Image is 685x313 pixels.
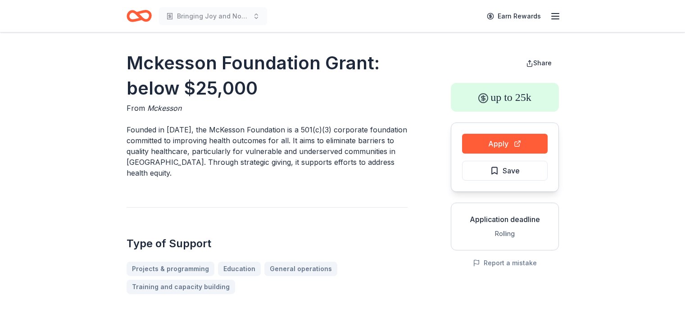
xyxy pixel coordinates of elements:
div: up to 25k [451,83,559,112]
div: Application deadline [458,214,551,225]
a: Earn Rewards [481,8,546,24]
a: General operations [264,262,337,276]
h1: Mckesson Foundation Grant: below $25,000 [127,50,408,101]
a: Training and capacity building [127,280,235,294]
button: Share [519,54,559,72]
span: Save [503,165,520,177]
button: Bringing Joy and Normalcy to Children with [MEDICAL_DATA] [159,7,267,25]
a: Education [218,262,261,276]
a: Projects & programming [127,262,214,276]
div: Rolling [458,228,551,239]
button: Report a mistake [473,258,537,268]
button: Apply [462,134,548,154]
span: Mckesson [147,104,181,113]
span: Bringing Joy and Normalcy to Children with [MEDICAL_DATA] [177,11,249,22]
div: From [127,103,408,113]
span: Share [533,59,552,67]
button: Save [462,161,548,181]
h2: Type of Support [127,236,408,251]
a: Home [127,5,152,27]
p: Founded in [DATE], the McKesson Foundation is a 501(c)(3) corporate foundation committed to impro... [127,124,408,178]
